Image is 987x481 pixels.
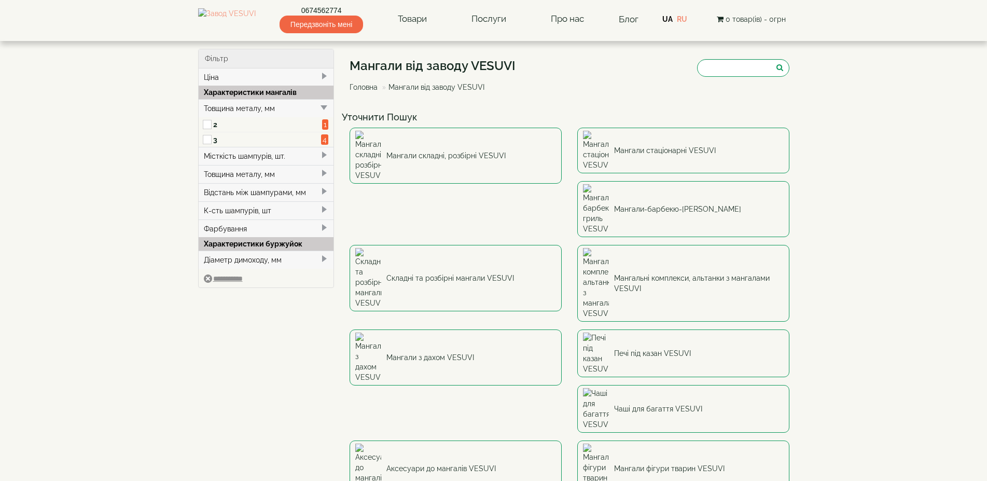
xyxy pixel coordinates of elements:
[387,7,437,31] a: Товари
[199,86,334,99] div: Характеристики мангалів
[199,251,334,269] div: Діаметр димоходу, мм
[583,388,609,430] img: Чаші для багаття VESUVI
[199,49,334,68] div: Фільтр
[198,8,256,30] img: Завод VESUVI
[577,128,789,173] a: Мангали стаціонарні VESUVI Мангали стаціонарні VESUVI
[355,333,381,382] img: Мангали з дахом VESUVI
[322,119,328,130] span: 1
[577,329,789,377] a: Печі під казан VESUVI Печі під казан VESUVI
[355,131,381,181] img: Мангали складні, розбірні VESUVI
[577,245,789,322] a: Мангальні комплекси, альтанки з мангалами VESUVI Мангальні комплекси, альтанки з мангалами VESUVI
[461,7,517,31] a: Послуги
[714,13,789,25] button: 0 товар(ів) - 0грн
[280,16,363,33] span: Передзвоніть мені
[199,183,334,201] div: Відстань між шампурами, мм
[199,219,334,238] div: Фарбування
[540,7,594,31] a: Про нас
[342,112,797,122] h4: Уточнити Пошук
[199,147,334,165] div: Місткість шампурів, шт.
[677,15,687,23] a: RU
[583,131,609,170] img: Мангали стаціонарні VESUVI
[199,165,334,183] div: Товщина металу, мм
[199,201,334,219] div: К-сть шампурів, шт
[199,99,334,117] div: Товщина металу, мм
[726,15,786,23] span: 0 товар(ів) - 0грн
[577,181,789,237] a: Мангали-барбекю-гриль VESUVI Мангали-барбекю-[PERSON_NAME]
[355,248,381,308] img: Складні та розбірні мангали VESUVI
[350,128,562,184] a: Мангали складні, розбірні VESUVI Мангали складні, розбірні VESUVI
[321,134,328,145] span: 4
[350,59,516,73] h1: Мангали від заводу VESUVI
[350,245,562,311] a: Складні та розбірні мангали VESUVI Складні та розбірні мангали VESUVI
[350,329,562,386] a: Мангали з дахом VESUVI Мангали з дахом VESUVI
[577,385,789,433] a: Чаші для багаття VESUVI Чаші для багаття VESUVI
[213,134,322,145] label: 3
[583,333,609,374] img: Печі під казан VESUVI
[583,248,609,319] img: Мангальні комплекси, альтанки з мангалами VESUVI
[662,15,673,23] a: UA
[583,184,609,234] img: Мангали-барбекю-гриль VESUVI
[380,82,484,92] li: Мангали від заводу VESUVI
[213,119,322,130] label: 2
[280,5,363,16] a: 0674562774
[619,14,638,24] a: Блог
[199,68,334,86] div: Ціна
[350,83,378,91] a: Головна
[199,237,334,251] div: Характеристики буржуйок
